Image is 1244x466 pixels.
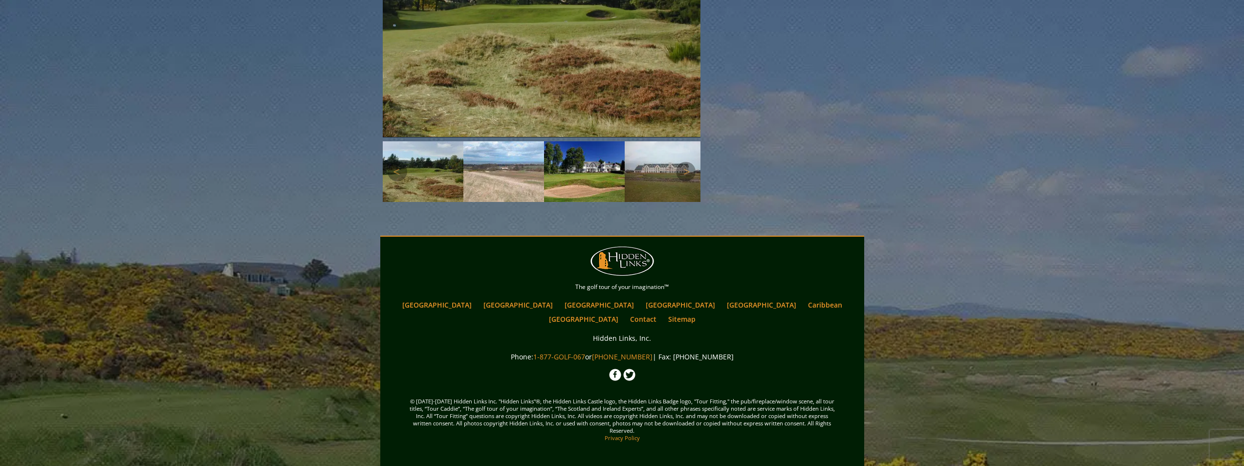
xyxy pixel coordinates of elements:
a: Caribbean [803,298,847,312]
span: © [DATE]-[DATE] Hidden Links Inc. "Hidden Links"®, the Hidden Links Castle logo, the Hidden Links... [383,383,862,456]
a: Next [676,162,696,181]
a: Privacy Policy [605,434,640,442]
a: 1-877-GOLF-067 [533,352,585,361]
p: Hidden Links, Inc. [383,332,862,344]
a: Sitemap [663,312,700,326]
p: Phone: or | Fax: [PHONE_NUMBER] [383,351,862,363]
a: [GEOGRAPHIC_DATA] [544,312,623,326]
a: [GEOGRAPHIC_DATA] [722,298,801,312]
a: [GEOGRAPHIC_DATA] [479,298,558,312]
p: The golf tour of your imagination™ [383,282,862,292]
a: [GEOGRAPHIC_DATA] [560,298,639,312]
a: [PHONE_NUMBER] [592,352,653,361]
img: Twitter [623,369,635,381]
a: Previous [388,162,407,181]
img: Facebook [609,369,621,381]
a: [GEOGRAPHIC_DATA] [641,298,720,312]
a: [GEOGRAPHIC_DATA] [397,298,477,312]
a: Contact [625,312,661,326]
